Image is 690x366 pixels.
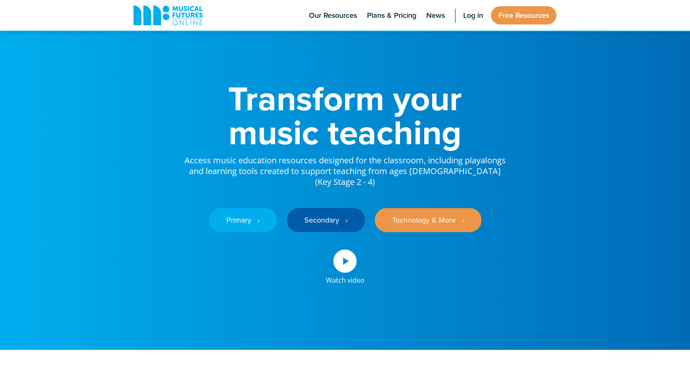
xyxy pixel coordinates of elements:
[463,10,483,21] span: Log in
[183,149,507,187] p: Access music education resources designed for the classroom, including playalongs and learning to...
[183,81,507,149] h1: Transform your music teaching
[367,10,416,21] span: Plans & Pricing
[287,208,365,232] a: Secondary ‎‏‏‎ ‎ ›
[426,10,445,21] span: News
[209,208,277,232] a: Primary ‎‏‏‎ ‎ ›
[375,208,481,232] a: Technology & More ‎‏‏‎ ‎ ›
[491,6,556,24] a: Free Resources
[326,273,364,284] div: Watch video
[309,10,357,21] span: Our Resources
